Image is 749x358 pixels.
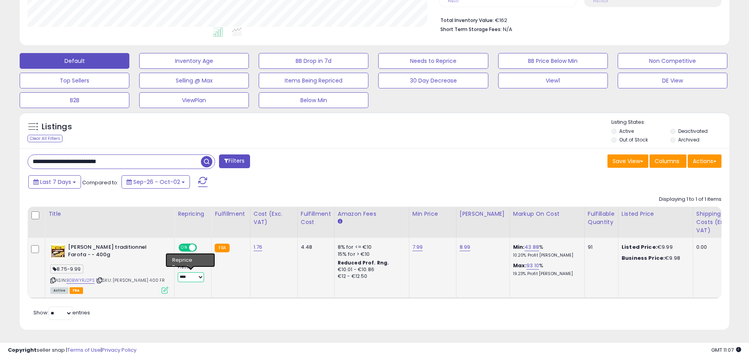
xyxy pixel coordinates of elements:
[622,210,690,218] div: Listed Price
[655,157,679,165] span: Columns
[259,53,368,69] button: BB Drop in 7d
[50,287,68,294] span: All listings currently available for purchase on Amazon
[378,53,488,69] button: Needs to Reprice
[254,243,263,251] a: 1.76
[678,136,699,143] label: Archived
[688,154,721,168] button: Actions
[513,244,578,258] div: %
[178,210,208,218] div: Repricing
[510,207,584,238] th: The percentage added to the cost of goods (COGS) that forms the calculator for Min & Max prices.
[196,244,208,251] span: OFF
[179,244,189,251] span: ON
[178,256,205,263] div: Amazon AI
[20,92,129,108] button: B2B
[678,128,708,134] label: Deactivated
[178,264,205,282] div: Preset:
[338,244,403,251] div: 8% for <= €10
[66,277,95,284] a: B0BWYRJ2PS
[513,253,578,258] p: 10.20% Profit [PERSON_NAME]
[338,266,403,273] div: €10.01 - €10.86
[301,244,328,251] div: 4.48
[50,244,66,259] img: 5123i-oNtML._SL40_.jpg
[696,244,734,251] div: 0.00
[20,73,129,88] button: Top Sellers
[338,218,342,225] small: Amazon Fees.
[219,154,250,168] button: Filters
[139,53,249,69] button: Inventory Age
[440,15,716,24] li: €162
[259,92,368,108] button: Below Min
[513,262,578,277] div: %
[338,210,406,218] div: Amazon Fees
[20,53,129,69] button: Default
[513,210,581,218] div: Markup on Cost
[607,154,648,168] button: Save View
[97,278,102,283] i: Click to copy
[622,255,687,262] div: €9.98
[622,243,657,251] b: Listed Price:
[498,53,608,69] button: BB Price Below Min
[68,244,164,260] b: [PERSON_NAME] traditionnel Farofa - - 400g
[28,175,81,189] button: Last 7 Days
[412,210,453,218] div: Min Price
[48,210,171,218] div: Title
[460,243,471,251] a: 8.99
[611,119,729,126] p: Listing States:
[139,92,249,108] button: ViewPlan
[526,262,539,270] a: 93.10
[513,271,578,277] p: 19.23% Profit [PERSON_NAME]
[121,175,190,189] button: Sep-26 - Oct-02
[28,135,63,142] div: Clear All Filters
[338,251,403,258] div: 15% for > €10
[133,178,180,186] span: Sep-26 - Oct-02
[67,346,101,354] a: Terms of Use
[8,346,37,354] strong: Copyright
[503,26,512,33] span: N/A
[619,136,648,143] label: Out of Stock
[619,128,634,134] label: Active
[82,179,118,186] span: Compared to:
[460,210,506,218] div: [PERSON_NAME]
[659,196,721,203] div: Displaying 1 to 1 of 1 items
[711,346,741,354] span: 2025-10-10 11:07 GMT
[378,73,488,88] button: 30 Day Decrease
[139,73,249,88] button: Selling @ Max
[513,262,527,269] b: Max:
[696,210,737,235] div: Shipping Costs (Exc. VAT)
[50,244,168,293] div: ASIN:
[622,254,665,262] b: Business Price:
[588,210,615,226] div: Fulfillable Quantity
[40,178,71,186] span: Last 7 Days
[70,287,83,294] span: FBA
[440,17,494,24] b: Total Inventory Value:
[96,277,165,283] span: | SKU: [PERSON_NAME] 400 FR
[618,53,727,69] button: Non Competitive
[8,347,136,354] div: seller snap | |
[498,73,608,88] button: View1
[618,73,727,88] button: DE View
[50,278,55,283] i: Click to copy
[588,244,612,251] div: 91
[622,244,687,251] div: €9.99
[215,210,247,218] div: Fulfillment
[33,309,90,316] span: Show: entries
[338,273,403,280] div: €12 - €12.50
[524,243,539,251] a: 43.88
[42,121,72,132] h5: Listings
[102,346,136,354] a: Privacy Policy
[412,243,423,251] a: 7.99
[254,210,294,226] div: Cost (Exc. VAT)
[215,244,229,252] small: FBA
[301,210,331,226] div: Fulfillment Cost
[440,26,502,33] b: Short Term Storage Fees:
[338,259,389,266] b: Reduced Prof. Rng.
[513,243,525,251] b: Min:
[259,73,368,88] button: Items Being Repriced
[50,264,83,274] span: 8.75-9.99
[650,154,686,168] button: Columns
